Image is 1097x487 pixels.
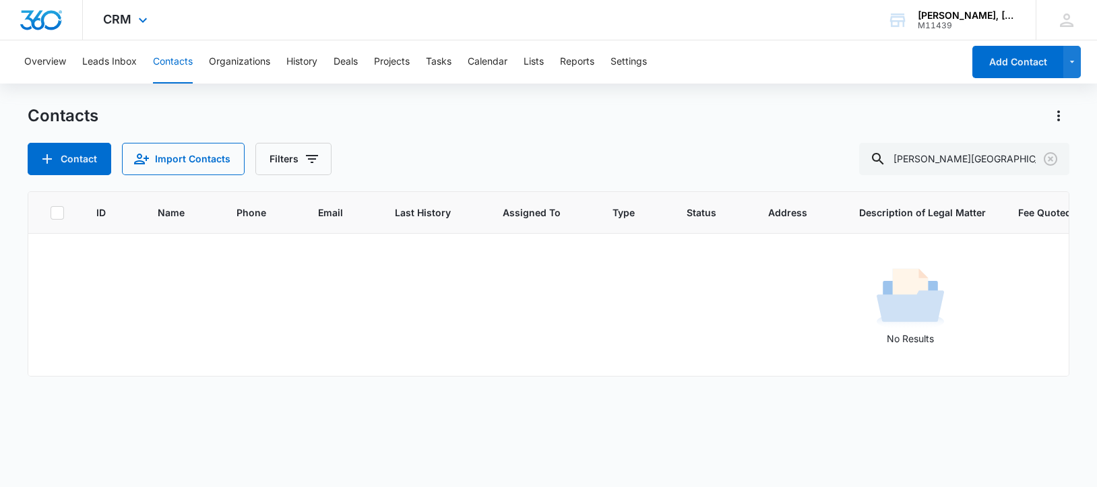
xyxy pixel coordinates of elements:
button: Filters [255,143,332,175]
button: Add Contact [28,143,111,175]
button: History [286,40,317,84]
button: Reports [560,40,594,84]
span: Description of Legal Matter [859,205,986,220]
div: account name [918,10,1016,21]
span: Last History [395,205,451,220]
button: Lists [524,40,544,84]
button: Calendar [468,40,507,84]
span: Assigned To [503,205,561,220]
span: CRM [103,12,131,26]
span: Phone [237,205,266,220]
button: Overview [24,40,66,84]
button: Tasks [426,40,451,84]
span: Status [687,205,716,220]
span: Fee Quoted [1018,205,1071,220]
span: Email [318,205,343,220]
button: Contacts [153,40,193,84]
img: No Results [877,264,944,331]
span: Type [613,205,635,220]
button: Deals [334,40,358,84]
button: Projects [374,40,410,84]
button: Leads Inbox [82,40,137,84]
button: Organizations [209,40,270,84]
span: Name [158,205,185,220]
button: Clear [1040,148,1061,170]
button: Actions [1048,105,1069,127]
button: Settings [610,40,647,84]
span: ID [96,205,106,220]
input: Search Contacts [859,143,1069,175]
h1: Contacts [28,106,98,126]
span: Address [768,205,807,220]
button: Add Contact [972,46,1063,78]
div: account id [918,21,1016,30]
button: Import Contacts [122,143,245,175]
